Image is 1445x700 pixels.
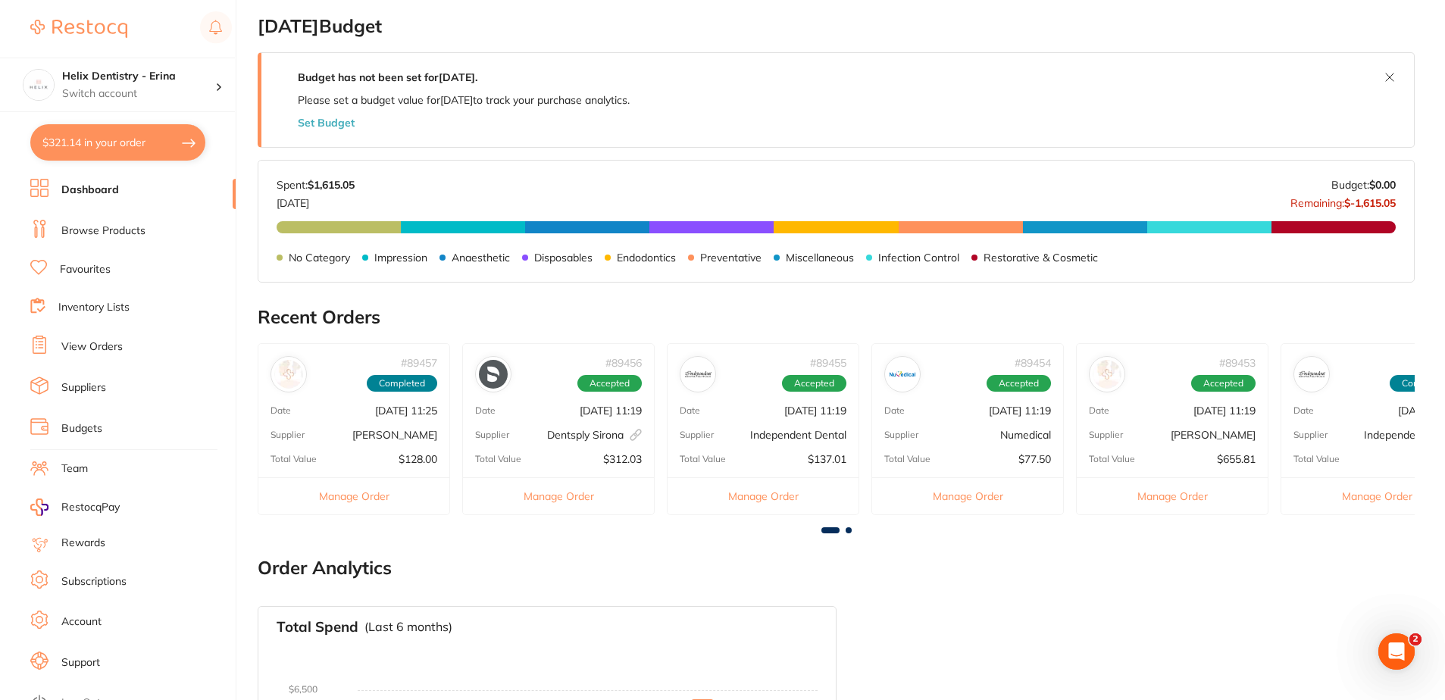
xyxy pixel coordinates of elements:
[784,405,846,417] p: [DATE] 11:19
[1293,454,1340,464] p: Total Value
[1344,196,1396,210] strong: $-1,615.05
[810,357,846,369] p: # 89455
[1193,405,1256,417] p: [DATE] 11:19
[61,655,100,670] a: Support
[1293,405,1314,416] p: Date
[1217,453,1256,465] p: $655.81
[987,375,1051,392] span: Accepted
[989,405,1051,417] p: [DATE] 11:19
[23,70,54,100] img: Helix Dentistry - Erina
[30,20,127,38] img: Restocq Logo
[577,375,642,392] span: Accepted
[680,454,726,464] p: Total Value
[30,124,205,161] button: $321.14 in your order
[668,477,859,514] button: Manage Order
[58,300,130,315] a: Inventory Lists
[1191,375,1256,392] span: Accepted
[30,498,48,516] img: RestocqPay
[1369,178,1396,192] strong: $0.00
[374,252,427,264] p: Impression
[61,614,102,630] a: Account
[750,429,846,441] p: Independent Dental
[1077,477,1268,514] button: Manage Order
[62,69,215,84] h4: Helix Dentistry - Erina
[61,183,119,198] a: Dashboard
[258,16,1415,37] h2: [DATE] Budget
[1093,360,1121,389] img: Henry Schein Halas
[61,339,123,355] a: View Orders
[62,86,215,102] p: Switch account
[30,498,120,516] a: RestocqPay
[878,252,959,264] p: Infection Control
[1015,357,1051,369] p: # 89454
[683,360,712,389] img: Independent Dental
[277,191,355,209] p: [DATE]
[298,94,630,106] p: Please set a budget value for [DATE] to track your purchase analytics.
[258,558,1415,579] h2: Order Analytics
[617,252,676,264] p: Endodontics
[364,620,452,633] p: (Last 6 months)
[680,405,700,416] p: Date
[872,477,1063,514] button: Manage Order
[1089,454,1135,464] p: Total Value
[1018,453,1051,465] p: $77.50
[1378,633,1415,670] iframe: Intercom live chat
[271,454,317,464] p: Total Value
[605,357,642,369] p: # 89456
[277,619,358,636] h3: Total Spend
[298,70,477,84] strong: Budget has not been set for [DATE] .
[61,500,120,515] span: RestocqPay
[367,375,437,392] span: Completed
[884,454,930,464] p: Total Value
[786,252,854,264] p: Miscellaneous
[289,252,350,264] p: No Category
[61,536,105,551] a: Rewards
[1000,429,1051,441] p: Numedical
[884,405,905,416] p: Date
[1293,430,1328,440] p: Supplier
[61,574,127,589] a: Subscriptions
[680,430,714,440] p: Supplier
[1409,633,1422,645] span: 2
[274,360,303,389] img: Henry Schein Halas
[271,405,291,416] p: Date
[700,252,762,264] p: Preventative
[984,252,1098,264] p: Restorative & Cosmetic
[1290,191,1396,209] p: Remaining:
[30,11,127,46] a: Restocq Logo
[258,477,449,514] button: Manage Order
[888,360,917,389] img: Numedical
[475,454,521,464] p: Total Value
[475,430,509,440] p: Supplier
[808,453,846,465] p: $137.01
[1331,179,1396,191] p: Budget:
[399,453,437,465] p: $128.00
[884,430,918,440] p: Supplier
[60,262,111,277] a: Favourites
[375,405,437,417] p: [DATE] 11:25
[1089,430,1123,440] p: Supplier
[475,405,496,416] p: Date
[308,178,355,192] strong: $1,615.05
[298,117,355,129] button: Set Budget
[61,380,106,395] a: Suppliers
[452,252,510,264] p: Anaesthetic
[463,477,654,514] button: Manage Order
[580,405,642,417] p: [DATE] 11:19
[61,461,88,477] a: Team
[1219,357,1256,369] p: # 89453
[258,307,1415,328] h2: Recent Orders
[603,453,642,465] p: $312.03
[271,430,305,440] p: Supplier
[547,429,642,441] p: Dentsply Sirona
[352,429,437,441] p: [PERSON_NAME]
[1089,405,1109,416] p: Date
[1171,429,1256,441] p: [PERSON_NAME]
[401,357,437,369] p: # 89457
[61,223,145,239] a: Browse Products
[277,179,355,191] p: Spent:
[479,360,508,389] img: Dentsply Sirona
[534,252,593,264] p: Disposables
[1297,360,1326,389] img: Independent Dental
[61,421,102,436] a: Budgets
